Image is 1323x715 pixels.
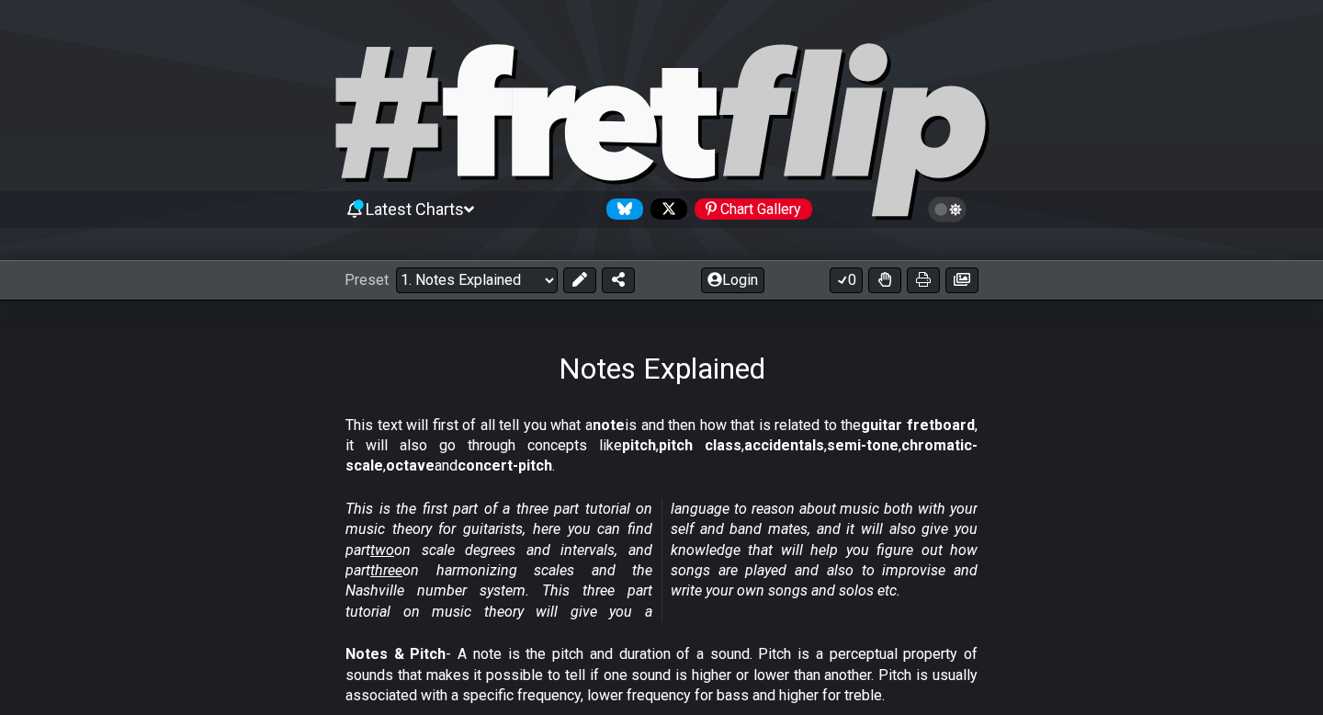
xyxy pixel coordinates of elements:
p: This text will first of all tell you what a is and then how that is related to the , it will also... [345,415,978,477]
button: Edit Preset [563,267,596,293]
strong: guitar fretboard [861,416,975,434]
em: This is the first part of a three part tutorial on music theory for guitarists, here you can find... [345,500,978,620]
select: Preset [396,267,558,293]
strong: accidentals [744,437,824,454]
strong: Notes & Pitch [345,645,446,663]
strong: note [593,416,625,434]
span: three [370,562,402,579]
a: Follow #fretflip at Bluesky [599,199,643,220]
a: #fretflip at Pinterest [687,199,812,220]
button: Print [907,267,940,293]
strong: semi-tone [827,437,899,454]
button: Create image [945,267,978,293]
button: Login [701,267,764,293]
span: Preset [345,271,389,289]
span: Toggle light / dark theme [937,201,958,218]
button: Share Preset [602,267,635,293]
button: Toggle Dexterity for all fretkits [868,267,901,293]
strong: pitch class [659,437,741,454]
button: 0 [830,267,863,293]
p: - A note is the pitch and duration of a sound. Pitch is a perceptual property of sounds that make... [345,644,978,706]
strong: pitch [622,437,656,454]
a: Follow #fretflip at X [643,199,687,220]
div: Chart Gallery [695,199,812,220]
strong: octave [386,457,435,474]
span: Latest Charts [366,199,464,219]
h1: Notes Explained [559,351,765,386]
strong: concert-pitch [458,457,552,474]
span: two [370,541,394,559]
